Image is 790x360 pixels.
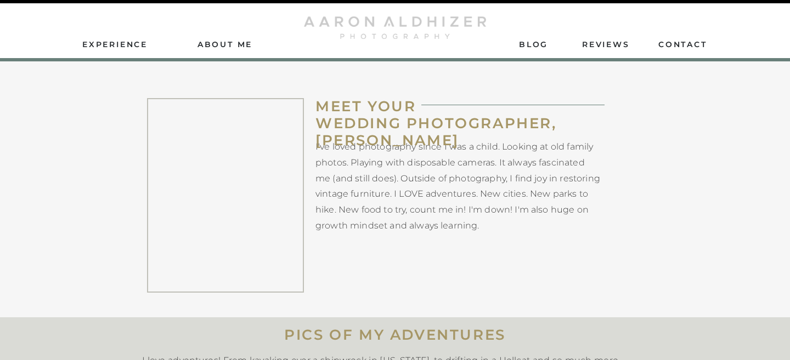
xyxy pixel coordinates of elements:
h1: MEET YOUR WEDDING PHOTOGRAPHER, [PERSON_NAME] [315,98,633,139]
a: contact [658,39,708,49]
a: Experience [82,39,149,49]
h1: PICS OF MY ADVENTURES [66,327,724,344]
p: I've loved photography since I was a child. Looking at old family photos. Playing with disposable... [315,139,600,232]
a: ReviEws [582,39,631,49]
a: Blog [519,39,548,49]
a: AbouT ME [186,39,264,49]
